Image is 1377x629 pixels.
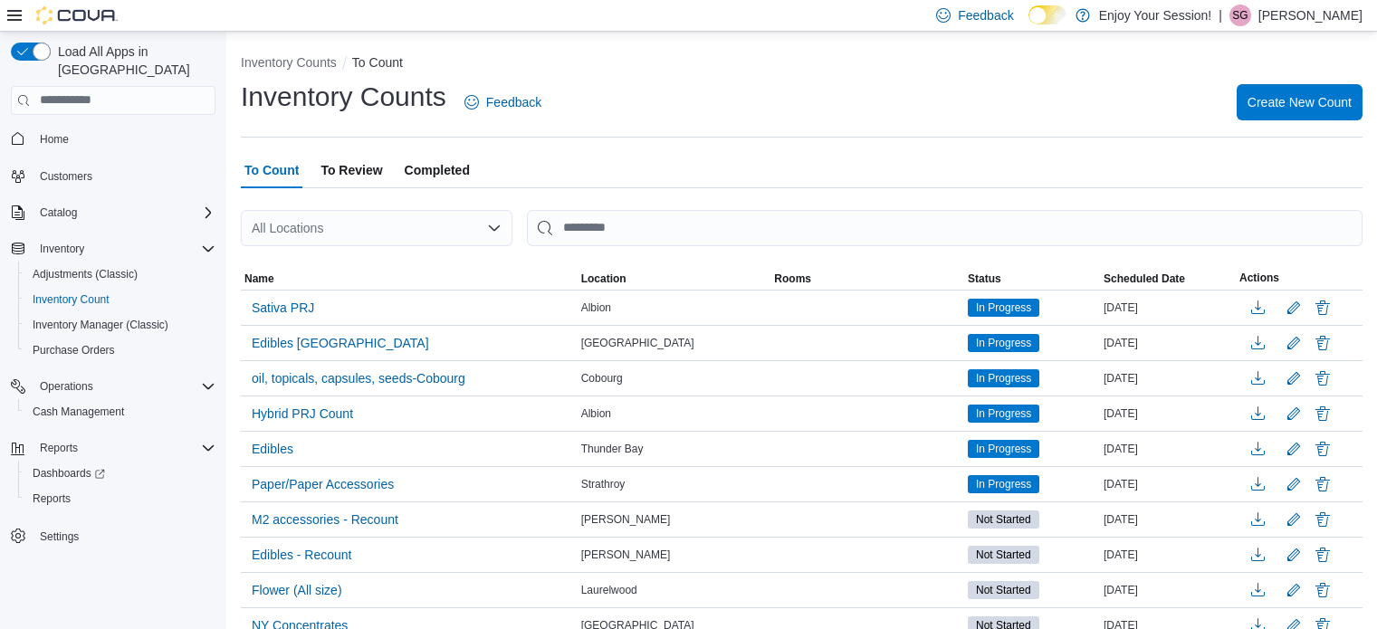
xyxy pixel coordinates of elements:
[40,529,79,544] span: Settings
[4,236,223,262] button: Inventory
[241,268,578,290] button: Name
[33,526,86,548] a: Settings
[968,581,1039,599] span: Not Started
[1219,5,1222,26] p: |
[1312,297,1334,319] button: Delete
[405,152,470,188] span: Completed
[1100,509,1236,530] div: [DATE]
[244,329,436,357] button: Edibles [GEOGRAPHIC_DATA]
[4,126,223,152] button: Home
[1312,367,1334,389] button: Delete
[976,476,1031,492] span: In Progress
[33,437,85,459] button: Reports
[486,93,541,111] span: Feedback
[25,289,215,310] span: Inventory Count
[581,300,611,315] span: Albion
[244,577,349,604] button: Flower (All size)
[25,314,176,336] a: Inventory Manager (Classic)
[578,268,771,290] button: Location
[976,582,1031,598] span: Not Started
[244,471,401,498] button: Paper/Paper Accessories
[252,440,293,458] span: Edibles
[1099,5,1212,26] p: Enjoy Your Session!
[1100,403,1236,424] div: [DATE]
[581,583,637,597] span: Laurelwood
[1104,272,1185,286] span: Scheduled Date
[1312,332,1334,354] button: Delete
[1232,5,1248,26] span: SG
[33,202,84,224] button: Catalog
[581,548,671,562] span: [PERSON_NAME]
[33,466,105,481] span: Dashboards
[964,268,1100,290] button: Status
[33,202,215,224] span: Catalog
[1312,544,1334,566] button: Delete
[252,510,398,529] span: M2 accessories - Recount
[33,292,110,307] span: Inventory Count
[252,581,342,599] span: Flower (All size)
[33,343,115,357] span: Purchase Orders
[968,299,1039,317] span: In Progress
[18,486,223,511] button: Reports
[252,334,429,352] span: Edibles [GEOGRAPHIC_DATA]
[33,267,138,281] span: Adjustments (Classic)
[1283,435,1305,462] button: Edit count details
[33,128,215,150] span: Home
[252,475,394,493] span: Paper/Paper Accessories
[976,441,1031,457] span: In Progress
[244,294,321,321] button: Sativa PRJ
[976,405,1031,422] span: In Progress
[1100,438,1236,460] div: [DATE]
[244,152,299,188] span: To Count
[33,166,100,187] a: Customers
[33,165,215,187] span: Customers
[1258,5,1363,26] p: [PERSON_NAME]
[968,475,1039,493] span: In Progress
[241,53,1363,75] nav: An example of EuiBreadcrumbs
[25,339,215,361] span: Purchase Orders
[1100,268,1236,290] button: Scheduled Date
[25,314,215,336] span: Inventory Manager (Classic)
[33,376,100,397] button: Operations
[40,205,77,220] span: Catalog
[18,287,223,312] button: Inventory Count
[976,335,1031,351] span: In Progress
[11,119,215,596] nav: Complex example
[252,299,314,317] span: Sativa PRJ
[25,462,215,484] span: Dashboards
[968,272,1001,286] span: Status
[18,312,223,338] button: Inventory Manager (Classic)
[1283,577,1305,604] button: Edit count details
[25,462,112,484] a: Dashboards
[33,238,91,260] button: Inventory
[1312,403,1334,424] button: Delete
[4,522,223,548] button: Settings
[252,546,352,564] span: Edibles - Recount
[1100,579,1236,601] div: [DATE]
[1028,24,1029,25] span: Dark Mode
[18,338,223,363] button: Purchase Orders
[976,300,1031,316] span: In Progress
[581,336,694,350] span: [GEOGRAPHIC_DATA]
[33,318,168,332] span: Inventory Manager (Classic)
[25,401,215,423] span: Cash Management
[1100,297,1236,319] div: [DATE]
[18,262,223,287] button: Adjustments (Classic)
[40,169,92,184] span: Customers
[33,524,215,547] span: Settings
[40,441,78,455] span: Reports
[33,491,71,506] span: Reports
[40,242,84,256] span: Inventory
[1312,438,1334,460] button: Delete
[18,399,223,424] button: Cash Management
[581,442,644,456] span: Thunder Bay
[40,379,93,394] span: Operations
[18,461,223,486] a: Dashboards
[244,541,359,568] button: Edibles - Recount
[976,370,1031,386] span: In Progress
[1100,544,1236,566] div: [DATE]
[581,371,623,386] span: Cobourg
[1312,473,1334,495] button: Delete
[1283,329,1305,357] button: Edit count details
[527,210,1363,246] input: This is a search bar. After typing your query, hit enter to filter the results lower in the page.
